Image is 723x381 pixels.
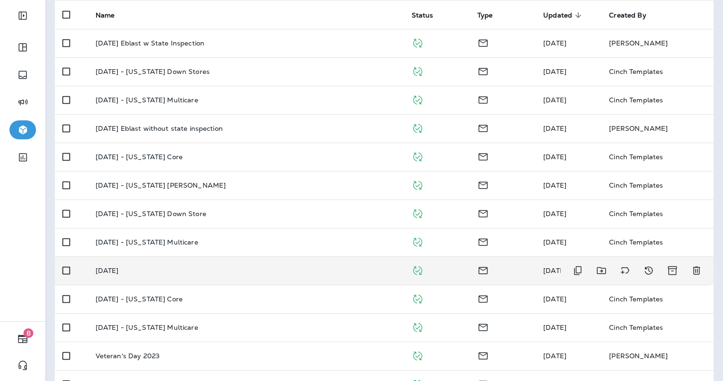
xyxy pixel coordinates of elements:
span: Name [96,11,127,19]
span: [DATE] [543,96,566,104]
span: Published [412,294,423,302]
span: [DATE] [543,153,566,161]
span: Email [477,209,489,217]
span: Published [412,123,423,132]
span: Email [477,322,489,331]
span: Email [477,180,489,189]
span: Published [412,95,423,103]
span: [DATE] [543,209,566,218]
td: [PERSON_NAME] [601,114,714,143]
p: [DATE] - [US_STATE] Multicare [96,324,198,331]
span: Email [477,66,489,75]
span: Created By [609,11,658,19]
span: Updated [543,11,572,19]
span: Published [412,322,423,331]
span: Email [477,123,489,132]
button: View Changelog [639,261,658,280]
span: Published [412,351,423,359]
button: Expand Sidebar [9,6,36,25]
button: Delete [687,261,706,280]
button: Move to folder [592,261,611,280]
td: Cinch Templates [601,57,714,86]
span: Email [477,351,489,359]
span: Published [412,180,423,189]
p: [DATE] - [US_STATE] Down Store [96,210,206,218]
p: [DATE] - [US_STATE] Core [96,153,183,161]
span: Status [412,11,446,19]
span: Published [412,237,423,245]
p: [DATE] - [US_STATE] Core [96,295,183,303]
span: 8 [24,328,34,338]
span: Email [477,237,489,245]
span: Published [412,152,423,160]
p: [DATE] Eblast without state inspection [96,125,223,132]
span: Type [477,11,493,19]
span: Published [412,265,423,274]
span: Monica Snell [543,352,566,360]
span: [DATE] [543,238,566,246]
span: Updated [543,11,584,19]
button: Add tags [616,261,635,280]
button: 8 [9,329,36,348]
button: Duplicate [568,261,587,280]
span: Created By [609,11,646,19]
td: Cinch Templates [601,86,714,114]
span: [DATE] [543,323,566,332]
p: [DATE] Eblast w State Inspection [96,39,204,47]
span: Natalie Reynolds [543,266,566,275]
span: Email [477,38,489,46]
span: Status [412,11,433,19]
span: [DATE] [543,124,566,133]
span: Published [412,66,423,75]
p: [DATE] - [US_STATE] [PERSON_NAME] [96,181,226,189]
span: [DATE] [543,181,566,190]
p: [DATE] - [US_STATE] Multicare [96,238,198,246]
span: Email [477,152,489,160]
td: [PERSON_NAME] [601,342,714,370]
span: [DATE] [543,295,566,303]
td: Cinch Templates [601,313,714,342]
td: Cinch Templates [601,171,714,200]
span: [DATE] [543,67,566,76]
span: Email [477,95,489,103]
p: [DATE] [96,267,119,274]
td: Cinch Templates [601,200,714,228]
span: Published [412,209,423,217]
td: Cinch Templates [601,228,714,256]
p: [DATE] - [US_STATE] Down Stores [96,68,210,75]
td: Cinch Templates [601,143,714,171]
td: Cinch Templates [601,285,714,313]
span: Name [96,11,115,19]
p: [DATE] - [US_STATE] Multicare [96,96,198,104]
p: Veteran's Day 2023 [96,352,160,360]
span: Email [477,265,489,274]
span: Email [477,294,489,302]
span: Type [477,11,505,19]
button: Archive [663,261,682,280]
span: Published [412,38,423,46]
span: [DATE] [543,39,566,47]
td: [PERSON_NAME] [601,29,714,57]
